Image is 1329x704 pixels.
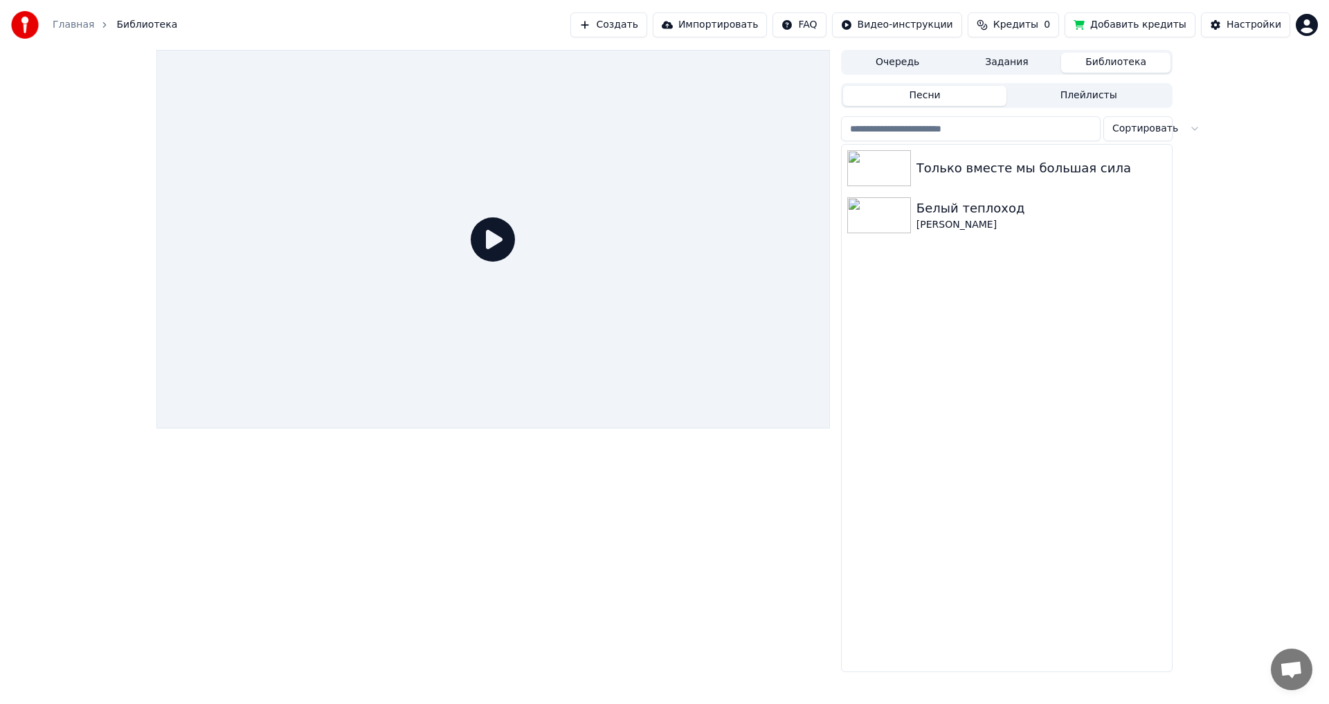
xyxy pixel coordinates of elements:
[1227,18,1281,32] div: Настройки
[53,18,177,32] nav: breadcrumb
[843,53,952,73] button: Очередь
[916,199,1166,218] div: Белый теплоход
[116,18,177,32] span: Библиотека
[1201,12,1290,37] button: Настройки
[968,12,1059,37] button: Кредиты0
[832,12,962,37] button: Видео-инструкции
[843,86,1007,106] button: Песни
[1044,18,1050,32] span: 0
[1065,12,1195,37] button: Добавить кредиты
[993,18,1038,32] span: Кредиты
[1061,53,1170,73] button: Библиотека
[916,218,1166,232] div: [PERSON_NAME]
[1112,122,1178,136] span: Сортировать
[53,18,94,32] a: Главная
[11,11,39,39] img: youka
[570,12,647,37] button: Создать
[916,159,1166,178] div: Только вместе мы большая сила
[653,12,768,37] button: Импортировать
[772,12,826,37] button: FAQ
[952,53,1062,73] button: Задания
[1006,86,1170,106] button: Плейлисты
[1271,649,1312,690] div: Открытый чат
